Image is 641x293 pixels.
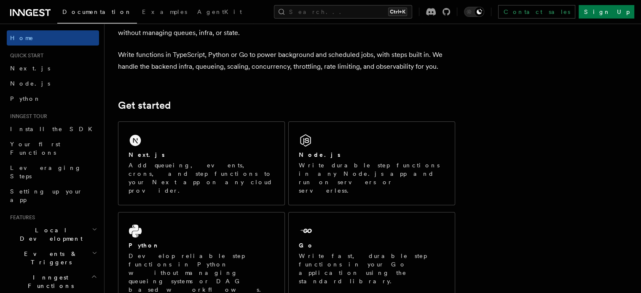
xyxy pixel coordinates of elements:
[7,30,99,46] a: Home
[62,8,132,15] span: Documentation
[299,161,445,195] p: Write durable step functions in any Node.js app and run on servers or serverless.
[7,52,43,59] span: Quick start
[10,188,83,203] span: Setting up your app
[57,3,137,24] a: Documentation
[7,76,99,91] a: Node.js
[579,5,634,19] a: Sign Up
[288,121,455,205] a: Node.jsWrite durable step functions in any Node.js app and run on servers or serverless.
[7,113,47,120] span: Inngest tour
[10,95,41,102] span: Python
[142,8,187,15] span: Examples
[10,164,81,180] span: Leveraging Steps
[7,137,99,160] a: Your first Functions
[118,15,455,39] p: Inngest is an event-driven durable execution platform that allows you to run fast, reliable code ...
[299,252,445,285] p: Write fast, durable step functions in your Go application using the standard library.
[10,34,34,42] span: Home
[10,65,50,72] span: Next.js
[7,160,99,184] a: Leveraging Steps
[7,223,99,246] button: Local Development
[7,214,35,221] span: Features
[129,161,274,195] p: Add queueing, events, crons, and step functions to your Next app on any cloud provider.
[299,151,341,159] h2: Node.js
[388,8,407,16] kbd: Ctrl+K
[7,184,99,207] a: Setting up your app
[274,5,412,19] button: Search...Ctrl+K
[118,121,285,205] a: Next.jsAdd queueing, events, crons, and step functions to your Next app on any cloud provider.
[464,7,484,17] button: Toggle dark mode
[10,80,50,87] span: Node.js
[7,121,99,137] a: Install the SDK
[498,5,575,19] a: Contact sales
[10,126,97,132] span: Install the SDK
[118,99,171,111] a: Get started
[129,241,160,250] h2: Python
[118,49,455,73] p: Write functions in TypeScript, Python or Go to power background and scheduled jobs, with steps bu...
[10,141,60,156] span: Your first Functions
[7,91,99,106] a: Python
[7,250,92,266] span: Events & Triggers
[129,151,165,159] h2: Next.js
[197,8,242,15] span: AgentKit
[7,246,99,270] button: Events & Triggers
[192,3,247,23] a: AgentKit
[137,3,192,23] a: Examples
[7,61,99,76] a: Next.js
[7,273,91,290] span: Inngest Functions
[7,226,92,243] span: Local Development
[299,241,314,250] h2: Go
